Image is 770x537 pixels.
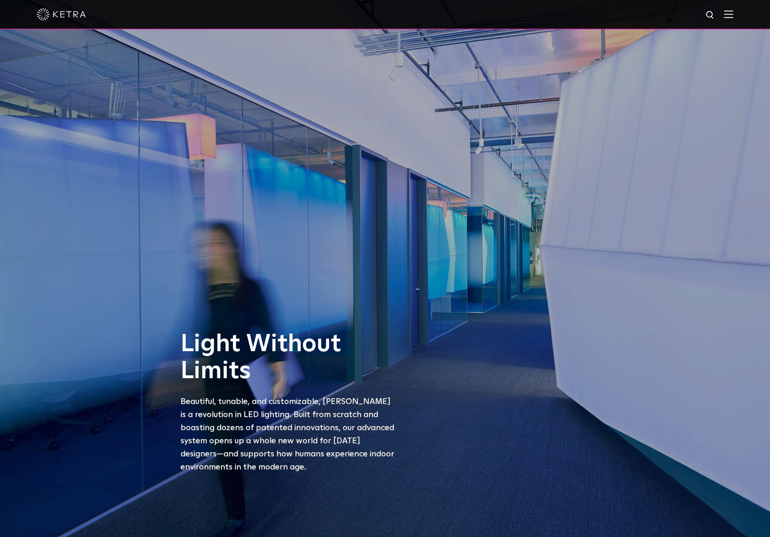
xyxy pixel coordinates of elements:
[181,331,397,385] h1: Light Without Limits
[724,10,733,18] img: Hamburger%20Nav.svg
[37,8,86,20] img: ketra-logo-2019-white
[181,450,394,471] span: —and supports how humans experience indoor environments in the modern age.
[705,10,716,20] img: search icon
[181,395,397,474] p: Beautiful, tunable, and customizable, [PERSON_NAME] is a revolution in LED lighting. Built from s...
